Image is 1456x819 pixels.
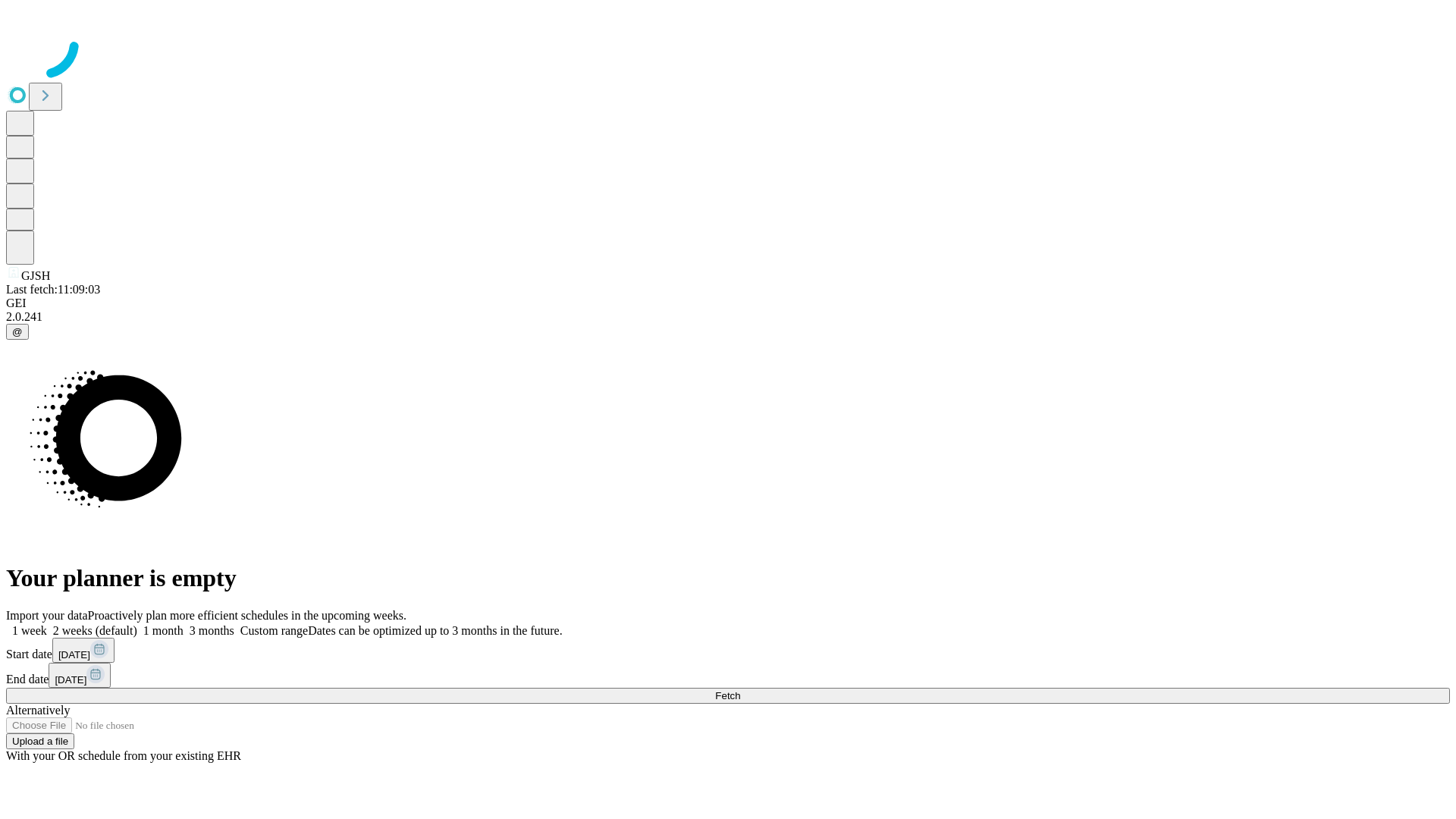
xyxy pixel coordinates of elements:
[53,624,137,637] span: 2 weeks (default)
[6,564,1450,592] h1: Your planner is empty
[49,663,111,688] button: [DATE]
[6,733,74,749] button: Upload a file
[6,310,1450,324] div: 2.0.241
[143,624,184,637] span: 1 month
[715,690,740,701] span: Fetch
[6,638,1450,663] div: Start date
[190,624,234,637] span: 3 months
[52,638,115,663] button: [DATE]
[6,749,241,762] span: With your OR schedule from your existing EHR
[6,283,100,296] span: Last fetch: 11:09:03
[6,297,1450,310] div: GEI
[6,704,70,717] span: Alternatively
[6,688,1450,704] button: Fetch
[88,609,406,622] span: Proactively plan more efficient schedules in the upcoming weeks.
[55,674,86,686] span: [DATE]
[6,324,29,340] button: @
[308,624,562,637] span: Dates can be optimized up to 3 months in the future.
[6,663,1450,688] div: End date
[58,649,90,661] span: [DATE]
[240,624,308,637] span: Custom range
[12,326,23,337] span: @
[6,609,88,622] span: Import your data
[21,269,50,282] span: GJSH
[12,624,47,637] span: 1 week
